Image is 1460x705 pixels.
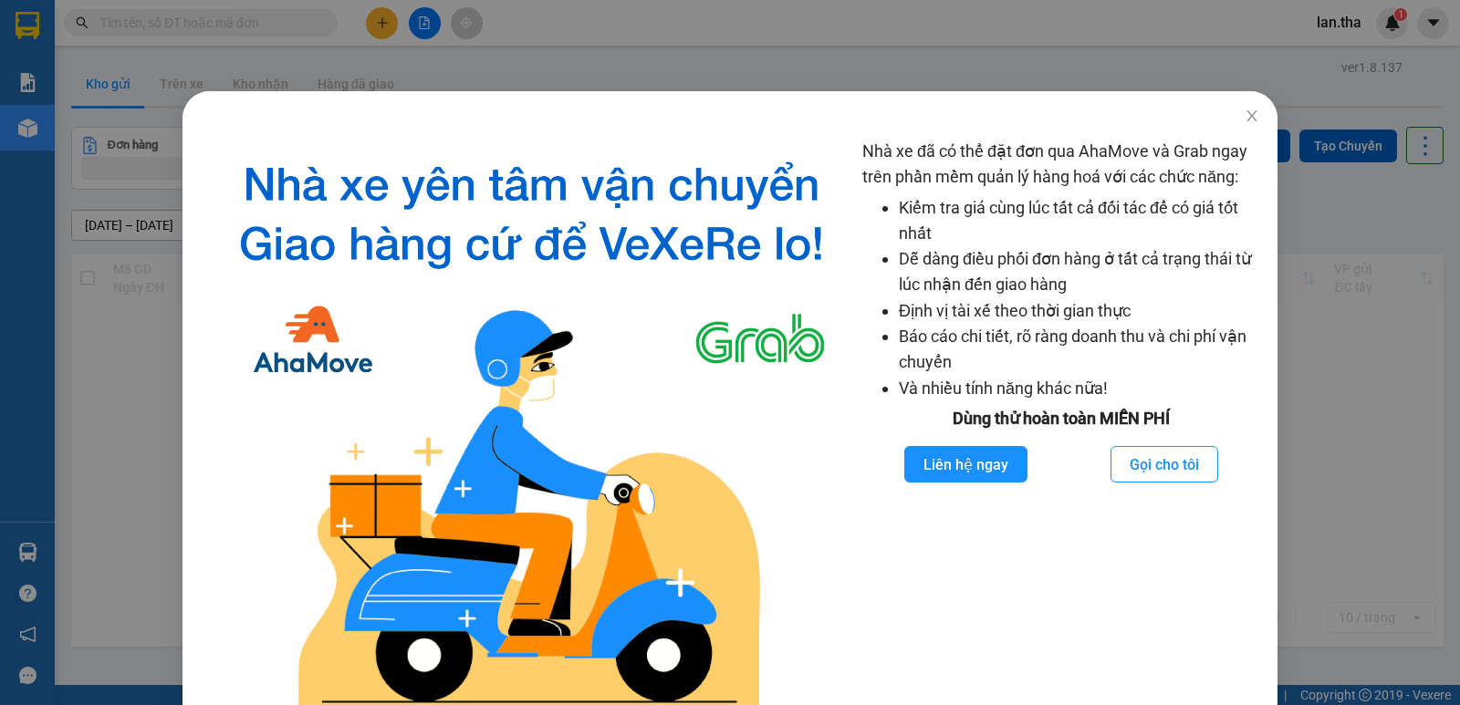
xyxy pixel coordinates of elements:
[899,246,1259,298] li: Dễ dàng điều phối đơn hàng ở tất cả trạng thái từ lúc nhận đến giao hàng
[899,195,1259,247] li: Kiểm tra giá cùng lúc tất cả đối tác để có giá tốt nhất
[1130,453,1199,476] span: Gọi cho tôi
[1245,109,1259,123] span: close
[904,446,1027,482] button: Liên hệ ngay
[1226,91,1277,142] button: Close
[899,324,1259,376] li: Báo cáo chi tiết, rõ ràng doanh thu và chi phí vận chuyển
[1111,446,1218,482] button: Gọi cho tôi
[899,376,1259,401] li: Và nhiều tính năng khác nữa!
[862,406,1259,431] div: Dùng thử hoàn toàn MIỄN PHÍ
[923,453,1008,476] span: Liên hệ ngay
[899,298,1259,324] li: Định vị tài xế theo thời gian thực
